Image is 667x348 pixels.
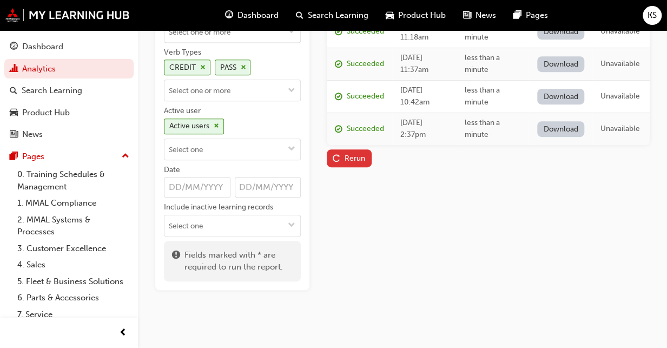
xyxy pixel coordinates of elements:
[283,80,300,101] button: toggle menu
[345,154,365,163] div: Rerun
[13,240,134,257] a: 3. Customer Excellence
[172,249,180,273] span: exclaim-icon
[600,59,640,68] span: Unavailable
[164,106,201,116] div: Active user
[22,150,44,163] div: Pages
[5,8,130,22] img: mmal
[164,215,300,236] input: Include inactive learning recordstoggle menu
[214,123,219,129] span: cross-icon
[13,290,134,306] a: 6. Parts & Accessories
[287,4,377,27] a: search-iconSearch Learning
[347,90,384,103] div: Succeeded
[225,9,233,22] span: guage-icon
[13,166,134,195] a: 0. Training Schedules & Management
[13,195,134,212] a: 1. MMAL Compliance
[164,139,300,160] input: Active userActive userscross-icontoggle menu
[505,4,557,27] a: pages-iconPages
[10,86,17,96] span: search-icon
[22,84,82,97] div: Search Learning
[169,62,196,74] div: CREDIT
[347,25,384,38] div: Succeeded
[526,9,548,22] span: Pages
[400,84,448,109] div: [DATE] 10:42am
[169,120,209,133] div: Active users
[164,202,273,213] div: Include inactive learning records
[600,91,640,101] span: Unavailable
[4,81,134,101] a: Search Learning
[119,326,127,340] span: prev-icon
[4,37,134,57] a: Dashboard
[537,24,584,40] a: Download
[4,35,134,147] button: DashboardAnalyticsSearch LearningProduct HubNews
[454,4,505,27] a: news-iconNews
[4,59,134,79] a: Analytics
[463,9,471,22] span: news-icon
[200,64,206,71] span: cross-icon
[4,103,134,123] a: Product Hub
[283,22,300,42] button: toggle menu
[335,60,342,69] span: report_succeeded-icon
[122,149,129,163] span: up-icon
[4,147,134,167] button: Pages
[400,52,448,76] div: [DATE] 11:37am
[537,121,584,137] a: Download
[283,139,300,160] button: toggle menu
[333,155,340,164] span: replay-icon
[288,28,295,37] span: down-icon
[164,22,300,42] input: Job Positionstoggle menu
[235,177,301,198] input: Date
[335,93,342,102] span: report_succeeded-icon
[347,58,384,70] div: Succeeded
[335,125,342,134] span: report_succeeded-icon
[164,177,230,198] input: Date
[347,123,384,135] div: Succeeded
[335,28,342,37] span: report_succeeded-icon
[241,64,246,71] span: cross-icon
[288,145,295,154] span: down-icon
[10,152,18,162] span: pages-icon
[13,257,134,273] a: 4. Sales
[327,149,372,167] button: Rerun
[13,306,134,323] a: 7. Service
[600,27,640,36] span: Unavailable
[216,4,287,27] a: guage-iconDashboard
[283,215,300,236] button: toggle menu
[648,9,657,22] span: KS
[164,47,201,58] div: Verb Types
[465,52,521,76] div: less than a minute
[10,42,18,52] span: guage-icon
[10,108,18,118] span: car-icon
[465,84,521,109] div: less than a minute
[398,9,446,22] span: Product Hub
[308,9,368,22] span: Search Learning
[465,19,521,44] div: less than a minute
[4,124,134,145] a: News
[237,9,279,22] span: Dashboard
[184,249,293,273] span: Fields marked with * are required to run the report.
[10,64,18,74] span: chart-icon
[22,41,63,53] div: Dashboard
[476,9,496,22] span: News
[400,19,448,44] div: [DATE] 11:18am
[377,4,454,27] a: car-iconProduct Hub
[537,89,584,104] a: Download
[288,221,295,231] span: down-icon
[288,87,295,96] span: down-icon
[22,128,43,141] div: News
[164,80,300,101] input: Verb TypesCREDITcross-iconPASScross-icontoggle menu
[10,130,18,140] span: news-icon
[643,6,662,25] button: KS
[386,9,394,22] span: car-icon
[465,117,521,141] div: less than a minute
[537,56,584,72] a: Download
[13,273,134,290] a: 5. Fleet & Business Solutions
[220,62,236,74] div: PASS
[296,9,303,22] span: search-icon
[22,107,70,119] div: Product Hub
[400,117,448,141] div: [DATE] 2:37pm
[513,9,521,22] span: pages-icon
[164,165,180,175] div: Date
[600,124,640,133] span: Unavailable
